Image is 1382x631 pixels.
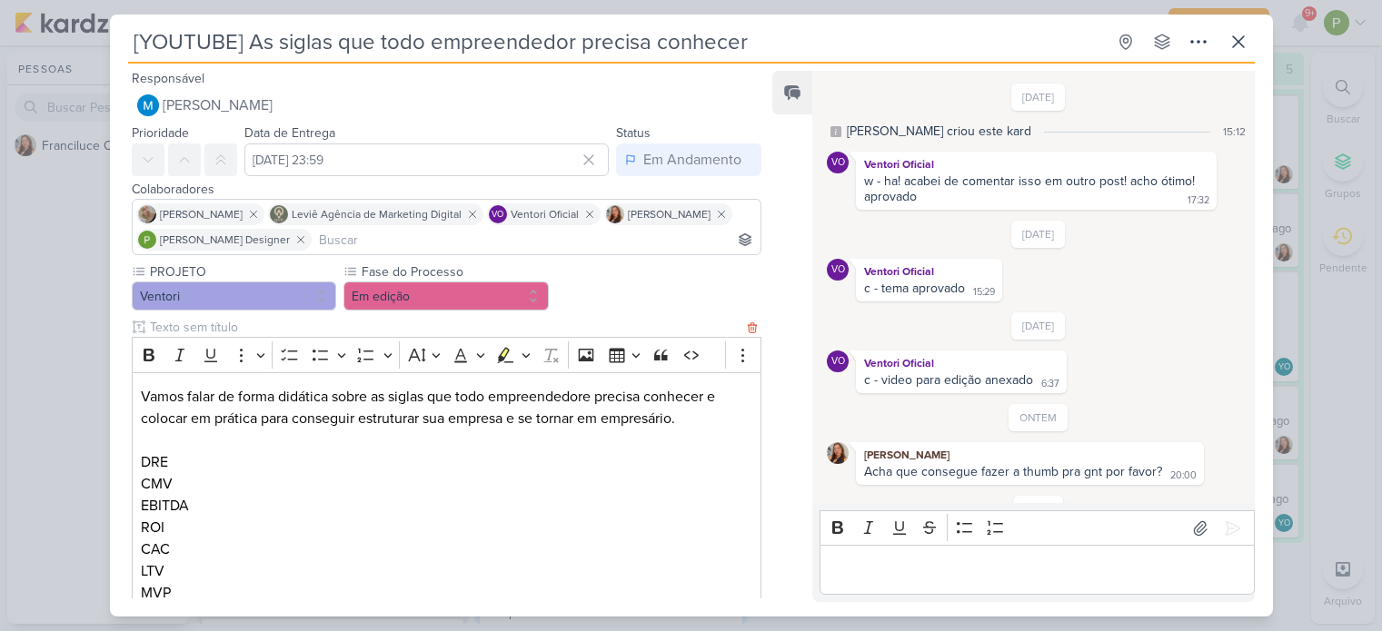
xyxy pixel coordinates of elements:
[820,545,1254,595] div: Editor editing area: main
[146,318,744,337] input: Texto sem título
[360,262,549,281] label: Fase do Processo
[138,205,156,223] img: Sarah Violante
[132,281,337,311] button: Ventori
[132,125,189,141] label: Prioridade
[1170,468,1197,483] div: 20:00
[864,464,1162,479] div: Acha que consegue fazer a thumb pra gnt por favor?
[132,71,204,86] label: Responsável
[343,281,549,311] button: Em edição
[847,122,1031,141] div: [PERSON_NAME] criou este kard
[831,265,845,275] p: VO
[511,206,579,222] span: Ventori Oficial
[489,205,507,223] div: Ventori Oficial
[1188,193,1209,208] div: 17:32
[315,229,758,251] input: Buscar
[141,473,751,495] p: CMV
[860,262,999,281] div: Ventori Oficial
[820,510,1254,546] div: Editor toolbar
[827,350,849,372] div: Ventori Oficial
[831,357,845,367] p: VO
[831,158,845,168] p: VO
[860,446,1200,464] div: [PERSON_NAME]
[864,372,1033,388] div: c - video para edição anexado
[244,143,610,176] input: Select a date
[163,94,273,116] span: [PERSON_NAME]
[141,386,751,429] p: Vamos falar de forma didática sobre as siglas que todo empreendedore precisa conhecer e colocar e...
[827,442,849,464] img: Franciluce Carvalho
[827,259,849,281] div: Ventori Oficial
[141,582,751,604] p: MVP
[864,281,965,296] div: c - tema aprovado
[1041,377,1059,391] div: 6:37
[138,231,156,249] img: Paloma Paixão Designer
[132,337,762,372] div: Editor toolbar
[643,149,741,171] div: Em Andamento
[1223,123,1246,140] div: 15:12
[132,89,762,122] button: [PERSON_NAME]
[148,262,337,281] label: PROJETO
[827,152,849,173] div: Ventori Oficial
[492,211,503,220] p: VO
[973,285,995,300] div: 15:29
[606,205,624,223] img: Franciluce Carvalho
[244,125,335,141] label: Data de Entrega
[160,206,243,222] span: [PERSON_NAME]
[160,232,290,248] span: [PERSON_NAME] Designer
[860,155,1212,173] div: Ventori Oficial
[628,206,711,222] span: [PERSON_NAME]
[137,94,159,116] img: MARIANA MIRANDA
[132,180,762,199] div: Colaboradores
[860,354,1063,372] div: Ventori Oficial
[128,25,1106,58] input: Kard Sem Título
[616,125,651,141] label: Status
[270,205,288,223] img: Leviê Agência de Marketing Digital
[141,517,751,538] p: ROI
[292,206,462,222] span: Leviê Agência de Marketing Digital
[141,451,751,473] p: DRE
[864,173,1198,204] div: w - ha! acabei de comentar isso em outro post! acho ótimo! aprovado
[141,495,751,517] p: EBITDA
[616,143,761,176] button: Em Andamento
[141,538,751,560] p: CAC
[141,560,751,582] p: LTV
